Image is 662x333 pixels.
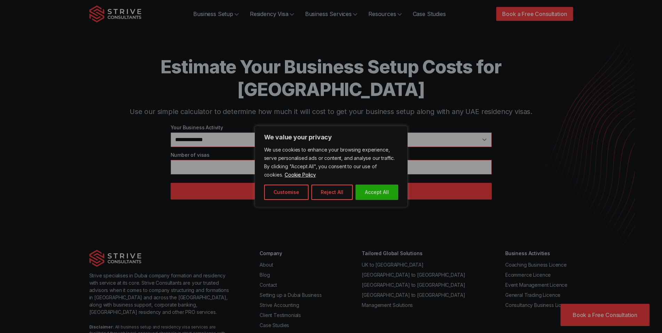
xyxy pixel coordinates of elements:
button: Customise [264,185,309,200]
a: Cookie Policy [284,171,316,178]
button: Accept All [355,185,398,200]
button: Reject All [311,185,353,200]
div: We value your privacy [255,126,408,207]
p: We use cookies to enhance your browsing experience, serve personalised ads or content, and analys... [264,146,398,179]
p: We value your privacy [264,133,398,141]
